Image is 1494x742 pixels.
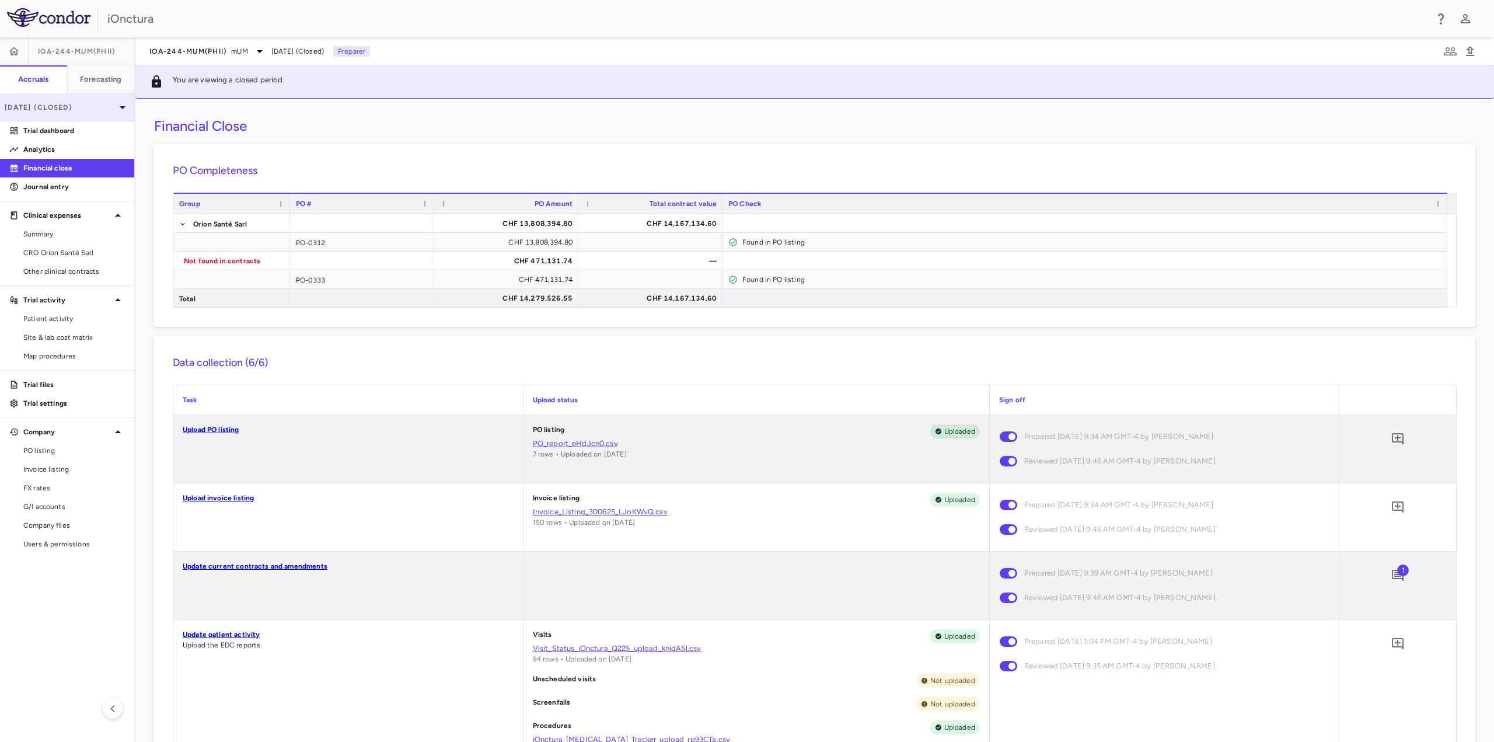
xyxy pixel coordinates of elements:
p: Screenfails [533,697,571,711]
span: FX rates [23,483,125,493]
span: Prepared [DATE] 9:34 AM GMT-4 by [PERSON_NAME] [1024,430,1213,443]
a: Update patient activity [183,630,260,639]
h3: Financial Close [154,117,247,135]
button: Add comment [1388,429,1408,449]
p: Invoice listing [533,493,580,507]
svg: Add comment [1391,500,1405,514]
span: Not uploaded [926,699,980,709]
a: Visit_Status_iOnctura_Q225_upload_knidA5l.csv [533,643,980,654]
p: Financial close [23,163,125,173]
span: [DATE] (Closed) [271,46,324,57]
div: CHF 471,131.74 [445,270,573,289]
svg: Add comment [1391,432,1405,446]
div: PO-0333 [290,270,434,288]
span: Orion Santé Sarl [193,215,247,234]
div: CHF 14,167,134.60 [589,289,717,308]
h6: Data collection (6/6) [173,355,1457,371]
h6: Accruals [18,74,48,85]
p: Unscheduled visits [533,674,596,688]
p: Trial activity [23,295,111,305]
span: Not uploaded [926,675,980,686]
a: Upload PO listing [183,426,239,434]
span: Uploaded [940,494,980,505]
span: Summary [23,229,125,239]
span: Users & permissions [23,539,125,549]
a: PO_report_eHdJcn0.csv [533,438,980,449]
button: Add comment [1388,497,1408,517]
span: Patient activity [23,313,125,324]
a: Invoice_Listing_300625_LJoKWvQ.csv [533,507,980,517]
p: Trial files [23,379,125,390]
span: PO Amount [535,200,573,208]
span: 1 [1397,565,1409,576]
a: Upload invoice listing [183,494,254,502]
div: CHF 14,167,134.60 [589,214,717,233]
span: G/l accounts [23,501,125,512]
p: Clinical expenses [23,210,111,221]
p: Sign off [999,395,1330,405]
div: Found in PO listing [742,270,1441,289]
span: Reviewed [DATE] 9:46 AM GMT-4 by [PERSON_NAME] [1024,591,1216,604]
p: Company [23,427,111,437]
span: Prepared [DATE] 9:39 AM GMT-4 by [PERSON_NAME] [1024,567,1213,580]
h6: PO Completeness [173,163,1457,179]
button: Add comment [1388,634,1408,654]
span: mUM [231,46,247,57]
img: logo-full-SnFGN8VE.png [7,8,90,27]
p: Trial settings [23,398,125,409]
span: Uploaded [940,722,980,733]
div: CHF 13,808,394.80 [445,214,573,233]
span: Invoice listing [23,464,125,475]
span: Upload the EDC reports [183,641,260,649]
span: IOA-244-mUM(PhII) [38,47,115,56]
span: Other clinical contracts [23,266,125,277]
div: CHF 14,279,526.55 [445,289,573,308]
span: 94 rows • Uploaded on [DATE] [533,655,631,663]
span: Site & lab cost matrix [23,332,125,343]
span: Company files [23,520,125,531]
h6: Forecasting [80,74,122,85]
span: Map procedures [23,351,125,361]
p: Visits [533,629,552,643]
p: Analytics [23,144,125,155]
span: IOA-244-mUM(PhII) [149,47,226,56]
div: — [589,252,717,270]
p: Preparer [333,46,370,57]
div: iOnctura [107,10,1426,27]
p: Journal entry [23,182,125,192]
span: Prepared [DATE] 1:04 PM GMT-4 by [PERSON_NAME] [1024,635,1212,648]
span: PO listing [23,445,125,456]
span: Prepared [DATE] 9:34 AM GMT-4 by [PERSON_NAME] [1024,499,1213,511]
p: PO listing [533,424,565,438]
span: Total contract value [650,200,717,208]
p: Upload status [533,395,980,405]
span: Reviewed [DATE] 9:46 AM GMT-4 by [PERSON_NAME] [1024,523,1216,536]
div: PO-0312 [290,233,434,251]
div: CHF 471,131.74 [445,252,573,270]
button: Add comment [1388,566,1408,586]
span: Total [179,290,196,308]
span: CRO Orion Santé Sarl [23,248,125,258]
svg: Add comment [1391,637,1405,651]
p: Trial dashboard [23,126,125,136]
p: Procedures [533,720,572,734]
span: Reviewed [DATE] 9:35 AM GMT-4 by [PERSON_NAME] [1024,660,1215,673]
span: Uploaded [940,631,980,642]
div: Not found in contracts [184,252,284,270]
span: Reviewed [DATE] 9:46 AM GMT-4 by [PERSON_NAME] [1024,455,1216,468]
span: 7 rows • Uploaded on [DATE] [533,450,627,458]
svg: Add comment [1391,569,1405,583]
span: PO # [296,200,312,208]
div: CHF 13,808,394.80 [445,233,573,252]
span: Group [179,200,200,208]
p: You are viewing a closed period. [173,75,285,89]
div: Found in PO listing [742,233,1441,252]
p: [DATE] (Closed) [5,102,116,113]
span: Uploaded [940,426,980,437]
span: 150 rows • Uploaded on [DATE] [533,518,635,527]
span: PO Check [728,200,761,208]
p: Task [183,395,514,405]
a: Update current contracts and amendments [183,562,327,570]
